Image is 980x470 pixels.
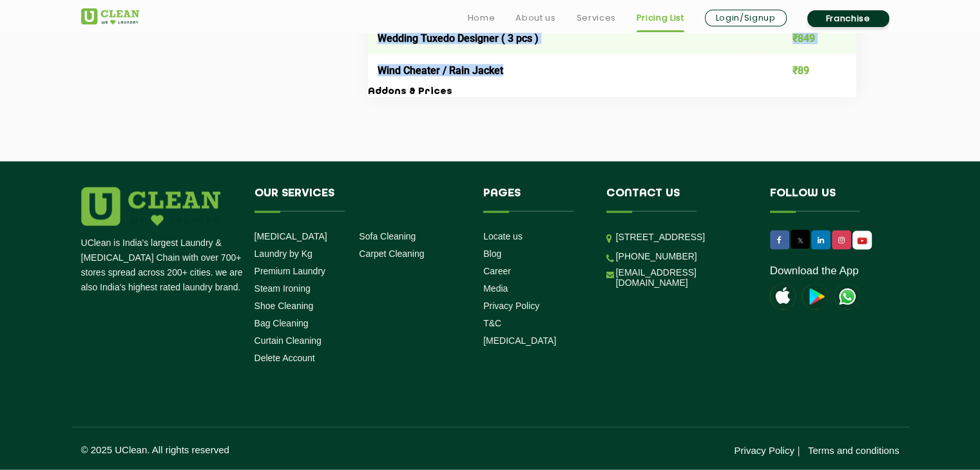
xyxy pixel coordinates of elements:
[483,249,501,259] a: Blog
[616,230,751,245] p: [STREET_ADDRESS]
[808,445,899,456] a: Terms and conditions
[81,444,490,455] p: © 2025 UClean. All rights reserved
[255,266,326,276] a: Premium Laundry
[359,249,424,259] a: Carpet Cleaning
[758,54,856,86] td: ₹89
[483,266,511,276] a: Career
[468,10,495,26] a: Home
[576,10,615,26] a: Services
[758,23,856,54] td: ₹849
[834,284,860,310] img: UClean Laundry and Dry Cleaning
[483,318,501,328] a: T&C
[483,301,539,311] a: Privacy Policy
[770,187,883,212] h4: Follow us
[368,23,759,54] td: Wedding Tuxedo Designer ( 3 pcs )
[637,10,684,26] a: Pricing List
[734,445,794,456] a: Privacy Policy
[616,251,697,261] a: [PHONE_NUMBER]
[255,231,327,241] a: [MEDICAL_DATA]
[255,187,465,212] h4: Our Services
[483,283,508,294] a: Media
[483,187,587,212] h4: Pages
[483,335,556,346] a: [MEDICAL_DATA]
[81,187,220,226] img: logo.png
[616,267,751,288] a: [EMAIL_ADDRESS][DOMAIN_NAME]
[359,231,416,241] a: Sofa Cleaning
[802,284,828,310] img: playstoreicon.png
[770,265,859,277] a: Download the App
[368,54,759,86] td: Wind Cheater / Rain Jacket
[483,231,523,241] a: Locate us
[255,283,311,294] a: Steam Ironing
[854,234,870,248] img: UClean Laundry and Dry Cleaning
[807,10,889,27] a: Franchise
[255,301,314,311] a: Shoe Cleaning
[368,86,856,98] h3: Addons & Prices
[255,249,312,259] a: Laundry by Kg
[515,10,555,26] a: About us
[81,236,245,295] p: UClean is India's largest Laundry & [MEDICAL_DATA] Chain with over 700+ stores spread across 200+...
[81,8,139,24] img: UClean Laundry and Dry Cleaning
[705,10,787,26] a: Login/Signup
[255,335,322,346] a: Curtain Cleaning
[255,353,315,363] a: Delete Account
[255,318,309,328] a: Bag Cleaning
[606,187,751,212] h4: Contact us
[770,284,796,310] img: apple-icon.png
